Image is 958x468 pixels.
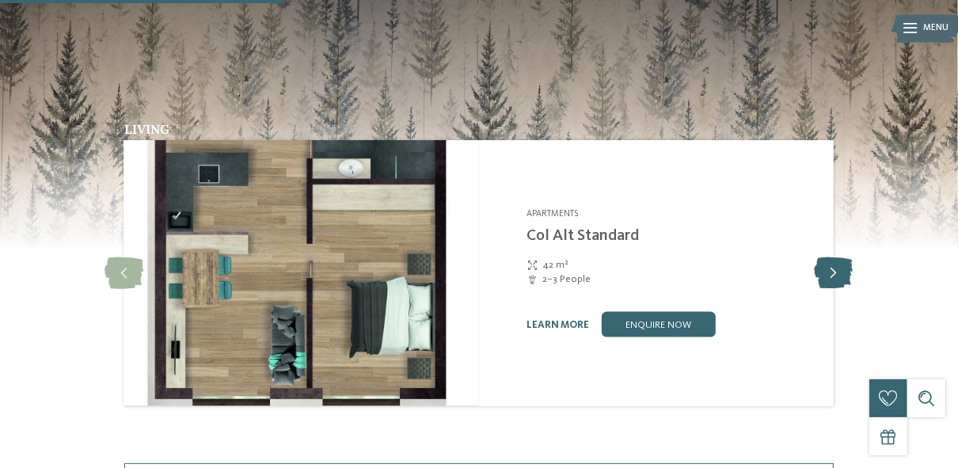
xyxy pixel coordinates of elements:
[124,140,479,406] img: Col Alt Standard
[527,209,578,219] span: Apartments
[527,228,639,244] a: Col Alt Standard
[542,272,591,287] span: 2–3 People
[602,312,716,337] a: enquire now
[124,121,169,137] span: Living
[542,258,568,272] span: 42 m²
[527,320,589,330] a: learn more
